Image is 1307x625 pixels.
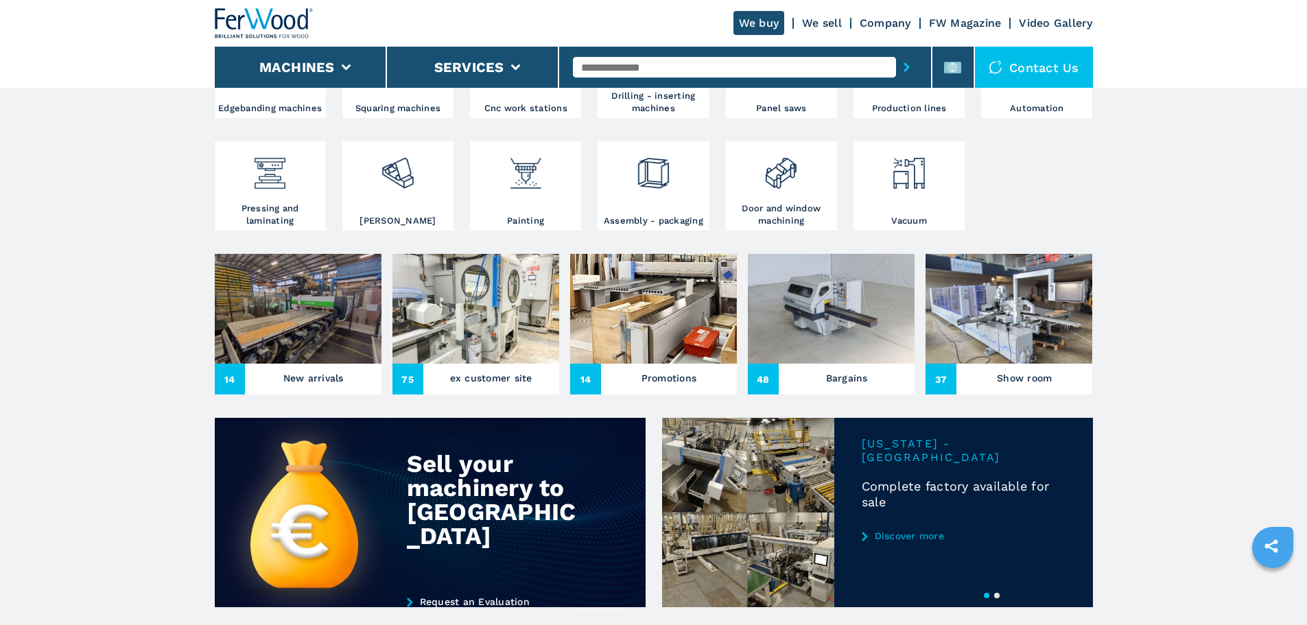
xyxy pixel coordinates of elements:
[434,59,504,75] button: Services
[748,364,779,394] span: 48
[929,16,1002,30] a: FW Magazine
[392,254,559,364] img: ex customer site
[407,452,586,548] div: Sell your machinery to [GEOGRAPHIC_DATA]
[802,16,842,30] a: We sell
[872,102,947,115] h3: Production lines
[342,141,454,231] a: [PERSON_NAME]
[635,145,672,191] img: montaggio_imballaggio_2.png
[860,16,911,30] a: Company
[215,418,646,607] img: Sell your machinery to Ferwood
[360,215,436,227] h3: [PERSON_NAME]
[984,593,989,598] button: 1
[407,596,596,607] a: Request an Evaluation
[215,254,381,364] img: New arrivals
[218,202,322,227] h3: Pressing and laminating
[1254,529,1288,563] a: sharethis
[733,11,785,35] a: We buy
[379,145,416,191] img: levigatrici_2.png
[570,254,737,394] a: Promotions14Promotions
[392,254,559,394] a: ex customer site75ex customer site
[215,254,381,394] a: New arrivals14New arrivals
[641,368,697,388] h3: Promotions
[926,254,1092,394] a: Show room37Show room
[1019,16,1092,30] a: Video Gallery
[729,202,834,227] h3: Door and window machining
[989,60,1002,74] img: Contact us
[662,418,834,607] img: Complete factory available for sale
[975,47,1093,88] div: Contact us
[218,102,322,115] h3: Edgebanding machines
[508,145,544,191] img: verniciatura_1.png
[392,364,423,394] span: 75
[450,368,532,388] h3: ex customer site
[997,368,1052,388] h3: Show room
[756,102,807,115] h3: Panel saws
[926,254,1092,364] img: Show room
[252,145,288,191] img: pressa-strettoia.png
[507,215,544,227] h3: Painting
[604,215,703,227] h3: Assembly - packaging
[926,364,956,394] span: 37
[355,102,440,115] h3: Squaring machines
[862,530,1065,541] a: Discover more
[215,8,314,38] img: Ferwood
[470,141,581,231] a: Painting
[484,102,567,115] h3: Cnc work stations
[601,90,705,115] h3: Drilling - inserting machines
[896,51,917,83] button: submit-button
[215,364,246,394] span: 14
[994,593,1000,598] button: 2
[748,254,915,394] a: Bargains48Bargains
[891,215,927,227] h3: Vacuum
[570,254,737,364] img: Promotions
[1249,563,1297,615] iframe: Chat
[748,254,915,364] img: Bargains
[726,141,837,231] a: Door and window machining
[763,145,799,191] img: lavorazione_porte_finestre_2.png
[598,141,709,231] a: Assembly - packaging
[570,364,601,394] span: 14
[1010,102,1064,115] h3: Automation
[283,368,344,388] h3: New arrivals
[259,59,335,75] button: Machines
[826,368,868,388] h3: Bargains
[853,141,965,231] a: Vacuum
[215,141,326,231] a: Pressing and laminating
[891,145,927,191] img: aspirazione_1.png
